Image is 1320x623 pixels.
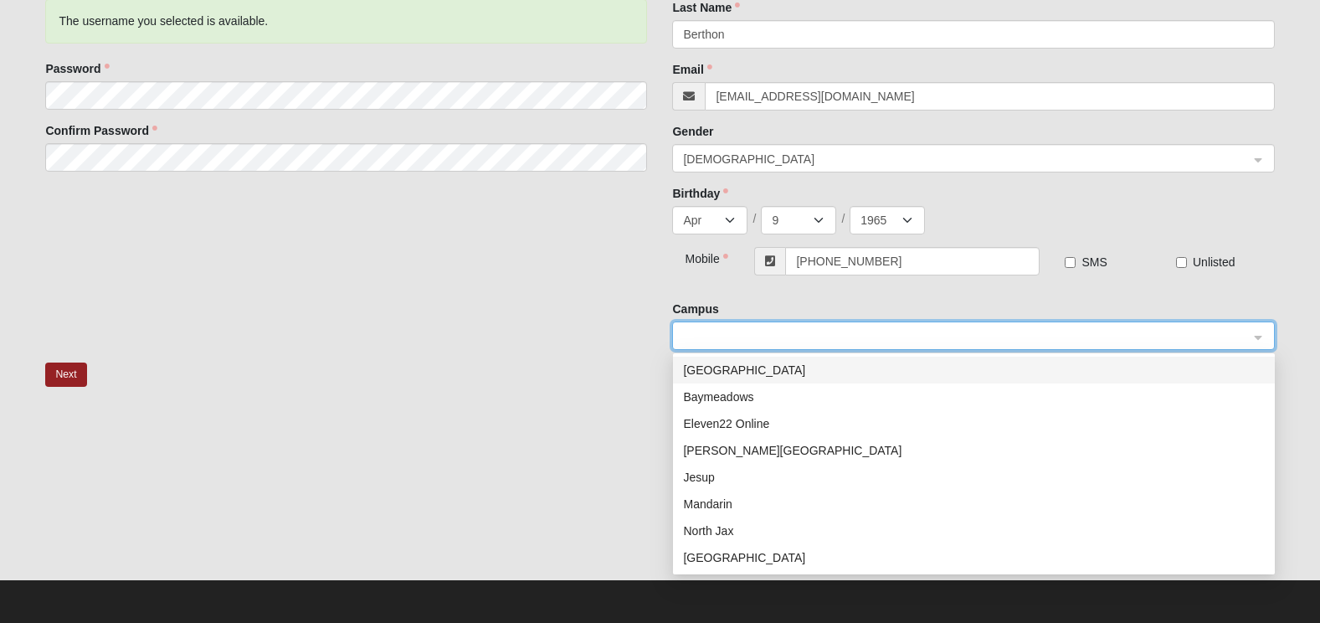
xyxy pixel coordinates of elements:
div: [PERSON_NAME][GEOGRAPHIC_DATA] [683,441,1265,460]
input: SMS [1065,257,1076,268]
span: Unlisted [1193,255,1235,269]
span: SMS [1081,255,1107,269]
div: Fleming Island [673,437,1275,464]
label: Confirm Password [45,122,157,139]
button: Next [45,363,86,387]
div: Jesup [683,468,1265,487]
span: / [752,210,756,227]
div: Baymeadows [673,384,1275,410]
div: Arlington [673,357,1275,384]
div: [GEOGRAPHIC_DATA] [683,548,1265,567]
span: Male [683,150,1248,168]
div: Eleven22 Online [673,410,1275,437]
label: Gender [672,123,713,140]
label: Campus [672,301,718,317]
div: [GEOGRAPHIC_DATA] [683,361,1265,379]
div: Jesup [673,464,1275,491]
label: Password [45,60,109,77]
div: North Jax [673,517,1275,544]
label: Email [672,61,711,78]
div: Baymeadows [683,388,1265,406]
label: Birthday [672,185,728,202]
div: Eleven22 Online [683,414,1265,433]
input: Unlisted [1176,257,1187,268]
div: North Jax [683,522,1265,540]
div: Mandarin [683,495,1265,513]
div: Mobile [672,247,722,267]
span: / [841,210,845,227]
div: Orange Park [673,544,1275,571]
div: Mandarin [673,491,1275,517]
